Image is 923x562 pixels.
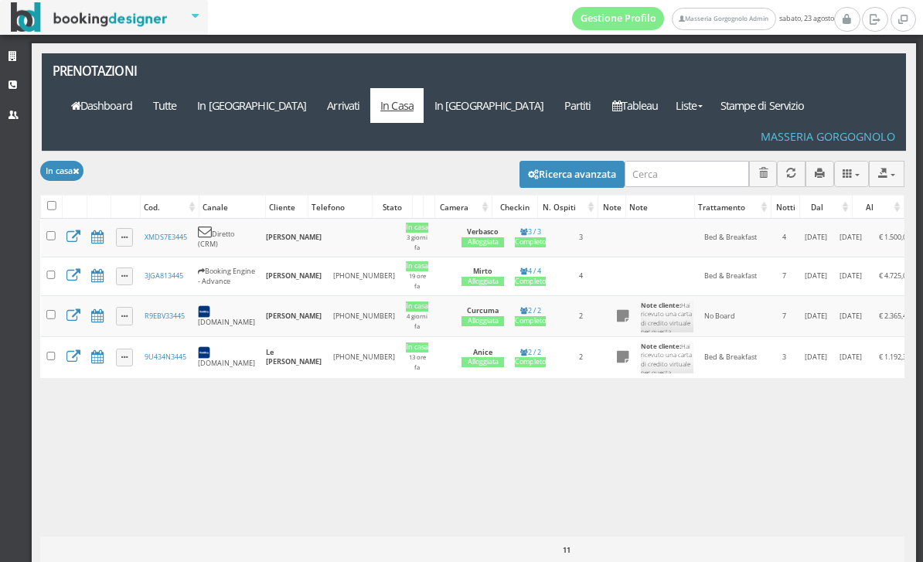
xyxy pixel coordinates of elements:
a: 3 / 3Completo [515,227,546,247]
a: Arrivati [317,88,370,123]
b: Verbasco [467,227,499,237]
a: 2 / 2Completo [515,347,546,368]
div: Canale [199,196,265,218]
b: [PERSON_NAME] [266,271,322,281]
a: Dashboard [60,88,142,123]
td: [DOMAIN_NAME] [192,296,261,337]
td: [DATE] [834,337,867,378]
td: [DATE] [797,257,834,295]
div: In casa [406,223,428,233]
small: 4 giorni fa [407,312,427,330]
b: Le [PERSON_NAME] [266,347,322,367]
div: Al [853,196,904,218]
div: Alloggiata [461,316,504,326]
a: Masseria Gorgognolo Admin [672,8,775,30]
div: Completo [515,277,546,287]
td: [DATE] [797,337,834,378]
b: Curcuma [467,305,499,315]
td: 3 [552,218,610,257]
td: [DATE] [834,257,867,295]
td: 7 [771,257,797,295]
div: Cod. [141,196,199,218]
td: [DATE] [797,218,834,257]
div: In casa [406,261,428,271]
img: BookingDesigner.com [11,2,168,32]
a: XMDS7E3445 [145,232,187,242]
small: 19 ore fa [409,272,426,290]
b: [PERSON_NAME] [266,232,322,242]
td: € 1.192,32 [868,337,917,378]
td: Bed & Breakfast [699,257,771,295]
button: Ricerca avanzata [519,161,625,187]
td: No Board [699,296,771,337]
div: Note [598,196,625,218]
a: Prenotazioni [42,53,202,88]
div: Completo [515,357,546,367]
b: Anice [473,347,492,357]
a: In Casa [370,88,424,123]
td: Bed & Breakfast [699,337,771,378]
div: In casa [406,301,428,312]
td: 3 [771,337,797,378]
b: 11 [563,545,570,555]
div: Note [626,196,693,218]
a: 3JGA813445 [145,271,183,281]
small: 13 ore fa [409,353,426,371]
h4: Masseria Gorgognolo [761,130,895,143]
a: Stampe di Servizio [710,88,815,123]
div: In casa [406,342,428,353]
td: Bed & Breakfast [699,218,771,257]
td: [DATE] [797,296,834,337]
a: Tutte [142,88,187,123]
div: Alloggiata [461,277,504,287]
span: sabato, 23 agosto [572,7,834,30]
button: In casa [40,161,83,180]
div: Hai ricevuto una carta di credito virtuale per questa prenotazione.Puoi effettuare l'addebito a p... [641,342,693,422]
button: Aggiorna [777,161,805,186]
div: Checkin [492,196,537,218]
div: Dal [800,196,852,218]
div: Notti [771,196,799,218]
div: Hai ricevuto una carta di credito virtuale per questa prenotazione.Puoi effettuare l'addebito a p... [641,301,693,408]
div: N. Ospiti [538,196,598,218]
b: Note cliente: [641,301,681,309]
b: [PERSON_NAME] [266,311,322,321]
td: [PHONE_NUMBER] [328,257,400,295]
td: 4 [771,218,797,257]
a: 4 / 4Completo [515,266,546,287]
img: 7STAjs-WNfZHmYllyLag4gdhmHm8JrbmzVrznejwAeLEbpu0yDt-GlJaDipzXAZBN18=w300 [198,346,210,359]
a: Gestione Profilo [572,7,665,30]
td: € 2.365,44 [868,296,917,337]
img: 7STAjs-WNfZHmYllyLag4gdhmHm8JrbmzVrznejwAeLEbpu0yDt-GlJaDipzXAZBN18=w300 [198,305,210,318]
div: Trattamento [695,196,771,218]
td: 2 [552,337,610,378]
div: Completo [515,237,546,247]
a: In [GEOGRAPHIC_DATA] [187,88,317,123]
a: Liste [669,88,710,123]
td: 7 [771,296,797,337]
div: Alloggiata [461,357,504,367]
td: [DATE] [834,296,867,337]
div: Telefono [308,196,372,218]
div: Completo [515,316,546,326]
a: Tableau [601,88,669,123]
div: Alloggiata [461,237,504,247]
input: Cerca [625,161,749,186]
a: 2 / 2Completo [515,305,546,326]
div: Camera [435,196,492,218]
a: R9EBV33445 [145,311,185,321]
td: [DOMAIN_NAME] [192,337,261,378]
button: Export [869,161,904,186]
td: 2 [552,296,610,337]
a: 9U434N3445 [145,352,186,362]
div: Cliente [266,196,307,218]
b: Note cliente: [641,342,681,350]
td: Diretto (CRM) [192,218,261,257]
td: Booking Engine - Advance [192,257,261,295]
td: [PHONE_NUMBER] [328,337,400,378]
div: Stato [373,196,412,218]
td: [PHONE_NUMBER] [328,296,400,337]
td: € 4.725,00 [868,257,917,295]
a: Partiti [553,88,601,123]
a: In [GEOGRAPHIC_DATA] [424,88,553,123]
